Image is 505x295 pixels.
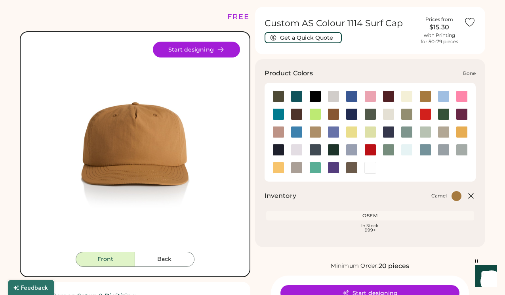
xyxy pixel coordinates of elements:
[331,262,379,270] div: Minimum Order:
[467,259,501,293] iframe: Front Chat
[379,261,409,271] div: 20 pieces
[463,70,476,77] div: Bone
[227,11,295,22] div: FREE SHIPPING
[265,69,313,78] h3: Product Colors
[76,252,135,267] button: Front
[421,32,458,45] div: with Printing for 50-79 pieces
[431,193,447,199] div: Camel
[425,16,453,23] div: Prices from
[268,224,473,232] div: In Stock 999+
[265,18,415,29] h1: Custom AS Colour 1114 Surf Cap
[419,23,459,32] div: $15.30
[30,42,240,252] div: 1114 Style Image
[153,42,240,57] button: Start designing
[265,191,296,201] h2: Inventory
[265,32,342,43] button: Get a Quick Quote
[30,42,240,252] img: 1114 - Camel Front Image
[268,213,473,219] div: OSFM
[135,252,194,267] button: Back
